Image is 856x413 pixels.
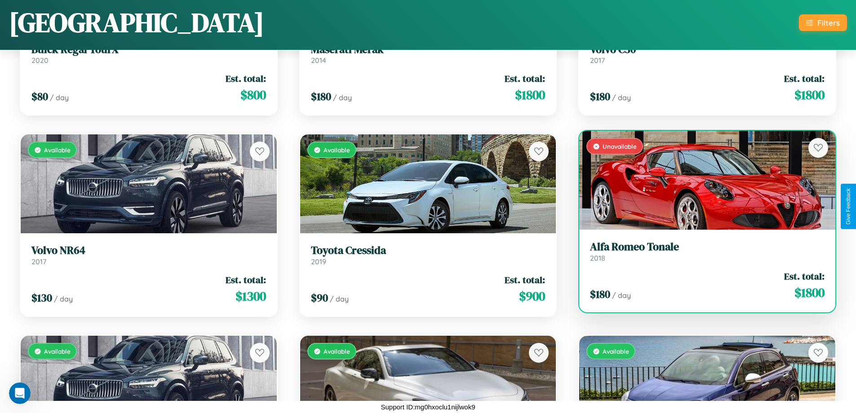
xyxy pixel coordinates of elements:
span: / day [333,93,352,102]
span: $ 180 [311,89,331,104]
span: Est. total: [784,72,825,85]
h3: Alfa Romeo Tonale [590,240,825,253]
iframe: Intercom live chat [9,382,31,404]
span: Est. total: [505,72,545,85]
span: / day [612,93,631,102]
span: / day [330,294,349,303]
button: Filters [799,14,847,31]
span: $ 1800 [794,86,825,104]
span: 2017 [590,56,605,65]
span: Available [603,347,629,355]
span: $ 900 [519,287,545,305]
span: $ 130 [31,290,52,305]
span: Available [44,146,71,154]
span: 2017 [31,257,46,266]
span: Available [324,347,350,355]
span: $ 90 [311,290,328,305]
span: Est. total: [505,273,545,286]
span: Unavailable [603,142,637,150]
span: Est. total: [784,270,825,283]
span: 2019 [311,257,326,266]
a: Volvo NR642017 [31,244,266,266]
span: $ 180 [590,287,610,302]
span: Available [44,347,71,355]
div: Filters [817,18,840,27]
span: $ 80 [31,89,48,104]
span: Available [324,146,350,154]
span: $ 1800 [794,284,825,302]
span: 2020 [31,56,49,65]
span: Est. total: [226,273,266,286]
h1: [GEOGRAPHIC_DATA] [9,4,264,41]
span: / day [54,294,73,303]
a: Toyota Cressida2019 [311,244,546,266]
span: $ 800 [240,86,266,104]
a: Maserati Merak2014 [311,43,546,65]
span: 2018 [590,253,605,262]
span: $ 1800 [515,86,545,104]
a: Volvo C302017 [590,43,825,65]
p: Support ID: mg0hxoclu1nijlwok9 [381,401,475,413]
span: 2014 [311,56,326,65]
span: $ 180 [590,89,610,104]
div: Give Feedback [845,188,852,225]
h3: Volvo NR64 [31,244,266,257]
span: / day [612,291,631,300]
span: Est. total: [226,72,266,85]
span: $ 1300 [235,287,266,305]
a: Buick Regal TourX2020 [31,43,266,65]
span: / day [50,93,69,102]
h3: Toyota Cressida [311,244,546,257]
a: Alfa Romeo Tonale2018 [590,240,825,262]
